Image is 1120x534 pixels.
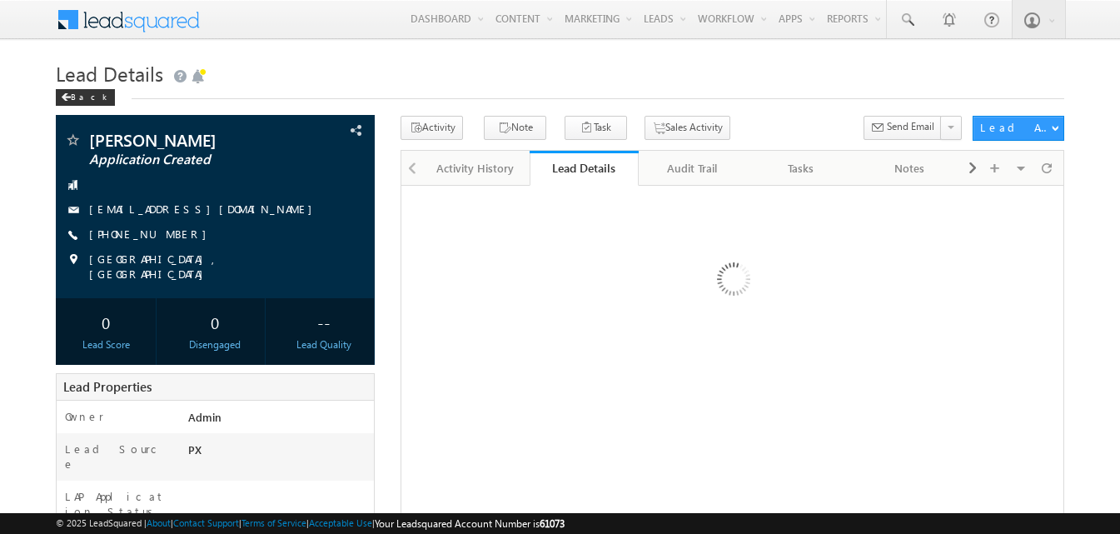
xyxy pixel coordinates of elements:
[540,517,565,530] span: 61073
[652,158,732,178] div: Audit Trail
[278,337,370,352] div: Lead Quality
[565,116,627,140] button: Task
[184,442,374,465] div: PX
[60,307,152,337] div: 0
[887,119,934,134] span: Send Email
[65,442,172,472] label: Lead Source
[63,378,152,395] span: Lead Properties
[65,489,172,519] label: LAP Application Status
[89,132,286,148] span: [PERSON_NAME]
[89,252,346,282] span: [GEOGRAPHIC_DATA], [GEOGRAPHIC_DATA]
[401,116,463,140] button: Activity
[484,116,546,140] button: Note
[169,307,261,337] div: 0
[542,160,625,176] div: Lead Details
[173,517,239,528] a: Contact Support
[646,196,819,368] img: Loading...
[147,517,171,528] a: About
[56,89,115,106] div: Back
[60,337,152,352] div: Lead Score
[864,116,942,140] button: Send Email
[89,152,286,168] span: Application Created
[188,410,222,424] span: Admin
[89,202,321,216] a: [EMAIL_ADDRESS][DOMAIN_NAME]
[855,151,963,186] a: Notes
[435,158,515,178] div: Activity History
[645,116,730,140] button: Sales Activity
[375,517,565,530] span: Your Leadsquared Account Number is
[56,60,163,87] span: Lead Details
[65,409,104,424] label: Owner
[56,516,565,532] span: © 2025 LeadSquared | | | | |
[639,151,747,186] a: Audit Trail
[980,120,1051,135] div: Lead Actions
[241,517,306,528] a: Terms of Service
[973,116,1064,141] button: Lead Actions
[747,151,855,186] a: Tasks
[56,88,123,102] a: Back
[309,517,372,528] a: Acceptable Use
[89,227,215,243] span: [PHONE_NUMBER]
[169,337,261,352] div: Disengaged
[421,151,530,186] a: Activity History
[760,158,840,178] div: Tasks
[869,158,948,178] div: Notes
[278,307,370,337] div: --
[530,151,638,186] a: Lead Details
